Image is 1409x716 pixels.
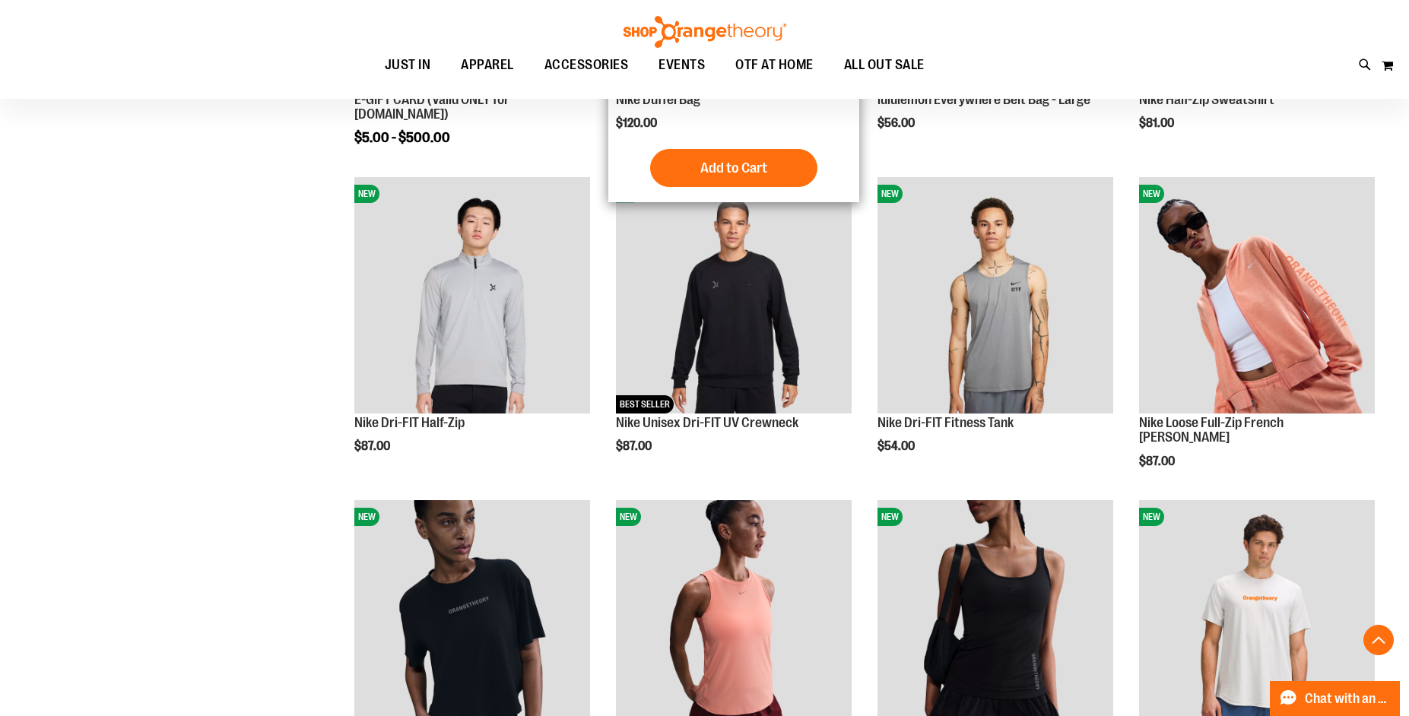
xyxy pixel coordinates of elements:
[877,177,1113,413] img: Nike Dri-FIT Fitness Tank
[877,439,917,453] span: $54.00
[650,149,817,187] button: Add to Cart
[354,177,590,413] img: Nike Dri-FIT Half-Zip
[877,185,903,203] span: NEW
[877,415,1014,430] a: Nike Dri-FIT Fitness Tank
[877,508,903,526] span: NEW
[354,415,465,430] a: Nike Dri-FIT Half-Zip
[616,439,654,453] span: $87.00
[1139,177,1375,415] a: Nike Loose Full-Zip French Terry HoodieNEW
[616,92,700,107] a: Nike Duffel Bag
[354,130,450,145] span: $5.00 - $500.00
[1305,692,1391,706] span: Chat with an Expert
[1139,185,1164,203] span: NEW
[1131,169,1382,507] div: product
[1139,116,1176,130] span: $81.00
[616,415,798,430] a: Nike Unisex Dri-FIT UV Crewneck
[1363,625,1394,655] button: Back To Top
[354,185,379,203] span: NEW
[1139,508,1164,526] span: NEW
[870,169,1121,492] div: product
[735,48,814,82] span: OTF AT HOME
[621,16,789,48] img: Shop Orangetheory
[1139,92,1274,107] a: Nike Half-Zip Sweatshirt
[616,177,852,413] img: Nike Unisex Dri-FIT UV Crewneck
[877,92,1090,107] a: lululemon Everywhere Belt Bag - Large
[1139,455,1177,468] span: $87.00
[1139,415,1284,445] a: Nike Loose Full-Zip French [PERSON_NAME]
[354,92,509,122] a: E-GIFT CARD (Valid ONLY for [DOMAIN_NAME])
[544,48,629,82] span: ACCESSORIES
[385,48,431,82] span: JUST IN
[658,48,705,82] span: EVENTS
[616,395,674,413] span: BEST SELLER
[616,177,852,415] a: Nike Unisex Dri-FIT UV CrewneckNEWBEST SELLER
[347,169,598,492] div: product
[354,508,379,526] span: NEW
[700,160,767,176] span: Add to Cart
[844,48,925,82] span: ALL OUT SALE
[877,116,917,130] span: $56.00
[1270,681,1401,716] button: Chat with an Expert
[616,116,659,130] span: $120.00
[877,177,1113,415] a: Nike Dri-FIT Fitness TankNEW
[616,508,641,526] span: NEW
[354,177,590,415] a: Nike Dri-FIT Half-ZipNEW
[1139,177,1375,413] img: Nike Loose Full-Zip French Terry Hoodie
[608,169,859,492] div: product
[461,48,514,82] span: APPAREL
[354,439,392,453] span: $87.00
